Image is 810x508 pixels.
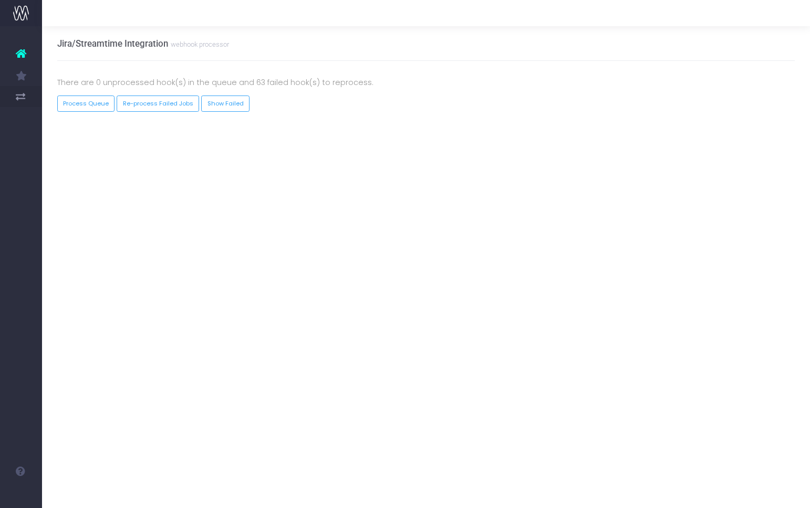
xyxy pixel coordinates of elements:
[13,487,29,503] img: images/default_profile_image.png
[57,38,229,49] h3: Jira/Streamtime Integration
[201,96,250,112] a: Show Failed
[117,96,199,112] button: Re-process Failed Jobs
[57,76,795,89] p: There are 0 unprocessed hook(s) in the queue and 63 failed hook(s) to reprocess.
[57,96,115,112] button: Process Queue
[168,38,229,49] small: webhook processor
